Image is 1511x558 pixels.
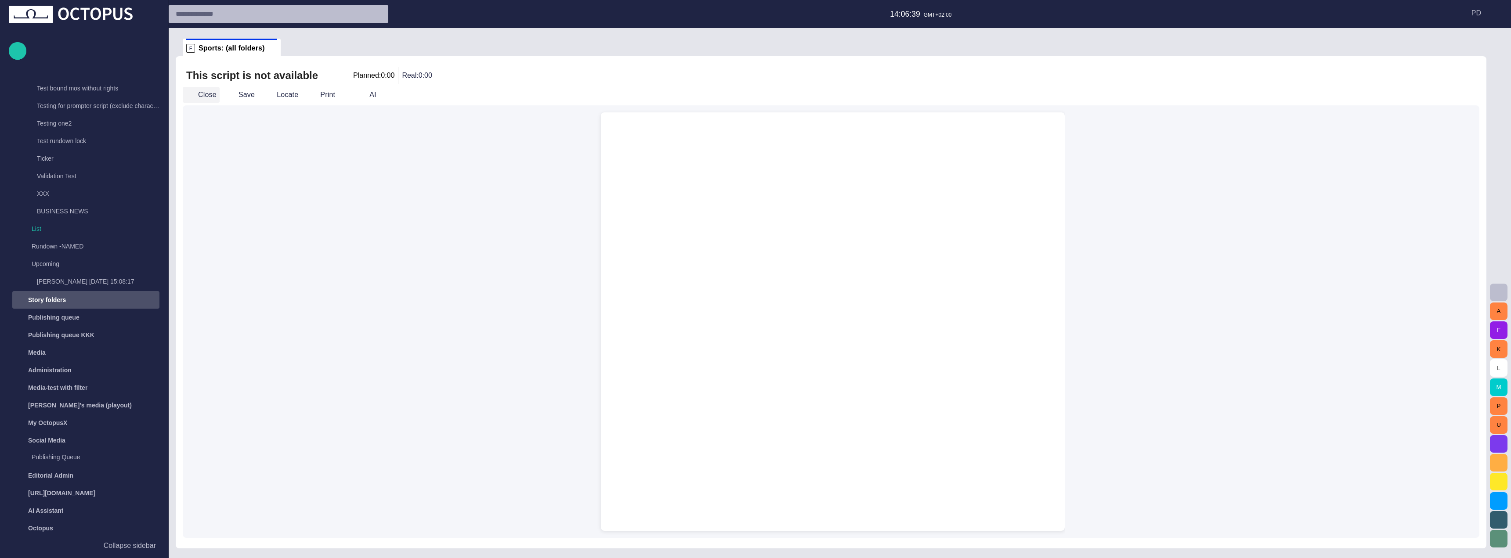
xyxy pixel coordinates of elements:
[28,401,132,410] p: [PERSON_NAME]'s media (playout)
[186,44,195,53] p: F
[353,70,394,81] p: Planned: 0:00
[37,84,159,93] p: Test bound mos without rights
[37,154,159,163] p: Ticker
[28,313,80,322] p: Publishing queue
[28,489,95,497] p: [URL][DOMAIN_NAME]
[28,471,73,480] p: Editorial Admin
[37,119,159,128] p: Testing one2
[9,309,159,326] div: Publishing queue
[19,203,159,221] div: BUSINESS NEWS
[9,396,159,414] div: [PERSON_NAME]'s media (playout)
[9,379,159,396] div: Media-test with filter
[37,277,159,286] p: [PERSON_NAME] [DATE] 15:08:17
[104,540,156,551] p: Collapse sidebar
[1464,5,1506,21] button: PD
[9,537,159,554] button: Collapse sidebar
[9,484,159,502] div: [URL][DOMAIN_NAME]
[1490,302,1507,320] button: A
[402,70,432,81] p: Real: 0:00
[223,87,258,103] button: Save
[32,259,142,268] p: Upcoming
[890,8,920,20] p: 14:06:39
[19,98,159,115] div: Testing for prompter script (exclude characters)
[1490,397,1507,415] button: P
[199,44,265,53] span: Sports: (all folders)
[37,189,159,198] p: XXX
[37,137,159,145] p: Test rundown lock
[19,186,159,203] div: XXX
[1490,416,1507,434] button: U
[354,87,380,103] button: AI
[19,115,159,133] div: Testing one2
[37,172,159,180] p: Validation Test
[28,418,67,427] p: My OctopusX
[9,519,159,537] div: Octopus
[28,295,66,304] p: Story folders
[28,524,53,533] p: Octopus
[28,331,94,339] p: Publishing queue KKK
[1490,321,1507,339] button: F
[28,436,65,445] p: Social Media
[32,242,142,251] p: Rundown -NAMED
[32,453,142,461] p: Publishing Queue
[28,383,87,392] p: Media-test with filter
[1490,378,1507,396] button: M
[1490,359,1507,377] button: L
[19,133,159,151] div: Test rundown lock
[37,101,159,110] p: Testing for prompter script (exclude characters)
[28,366,72,374] p: Administration
[9,6,133,23] img: Octopus News Room
[14,221,159,238] div: List
[9,502,159,519] div: AI Assistant
[924,11,952,19] p: GMT+02:00
[183,87,220,103] button: Close
[37,207,159,216] p: BUSINESS NEWS
[305,87,351,103] button: Print
[183,39,281,56] div: FSports: (all folders)
[28,506,63,515] p: AI Assistant
[1490,340,1507,358] button: K
[261,87,301,103] button: Locate
[1471,8,1481,18] p: P D
[186,68,318,83] h2: This script is not available
[28,348,46,357] p: Media
[32,224,159,233] p: List
[19,168,159,186] div: Validation Test
[19,274,159,291] div: [PERSON_NAME] [DATE] 15:08:17
[9,344,159,361] div: Media
[19,80,159,98] div: Test bound mos without rights
[19,151,159,168] div: Ticker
